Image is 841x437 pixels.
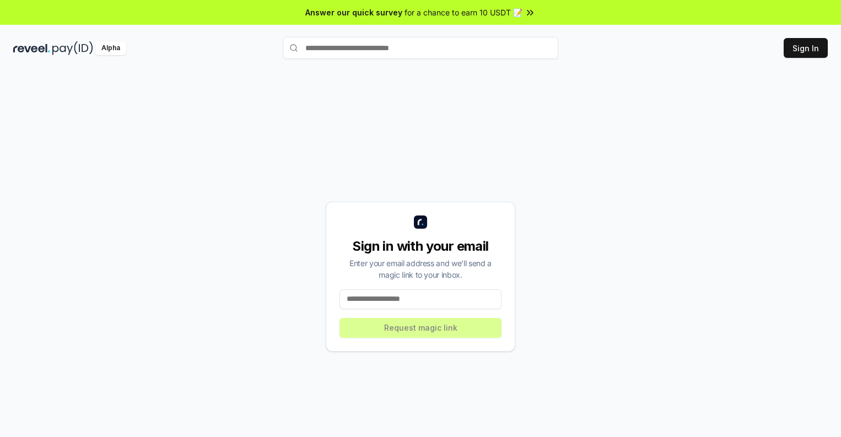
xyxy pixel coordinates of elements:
[305,7,402,18] span: Answer our quick survey
[95,41,126,55] div: Alpha
[13,41,50,55] img: reveel_dark
[414,215,427,229] img: logo_small
[339,257,502,280] div: Enter your email address and we’ll send a magic link to your inbox.
[339,238,502,255] div: Sign in with your email
[52,41,93,55] img: pay_id
[784,38,828,58] button: Sign In
[405,7,522,18] span: for a chance to earn 10 USDT 📝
